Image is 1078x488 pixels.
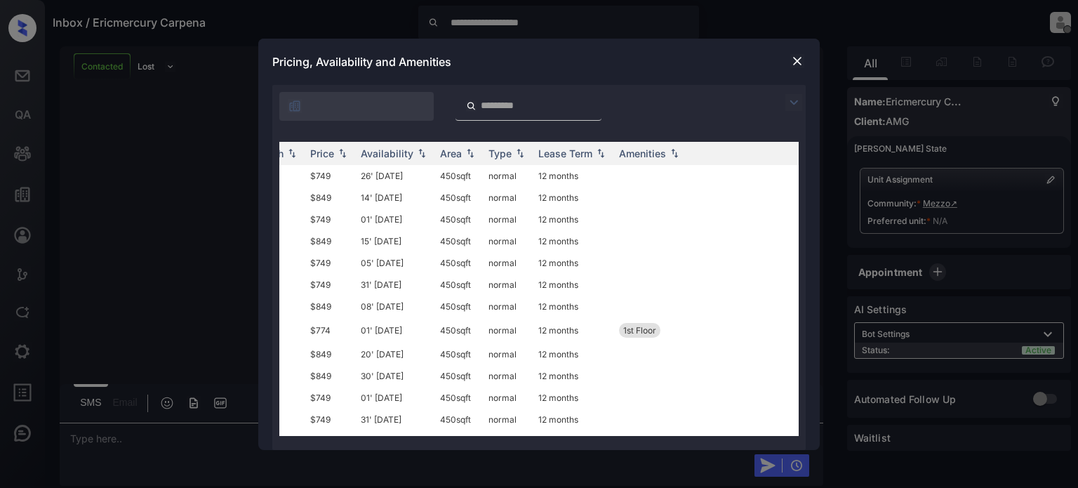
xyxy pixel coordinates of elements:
td: 20' [DATE] [355,343,434,365]
td: 12 months [533,387,613,409]
td: 12 months [533,343,613,365]
td: 1 [257,209,305,230]
td: $849 [305,365,355,387]
td: normal [483,165,533,187]
td: 1 [257,187,305,209]
td: 450 sqft [434,365,483,387]
td: normal [483,209,533,230]
td: 12 months [533,317,613,343]
td: 01' [DATE] [355,387,434,409]
td: normal [483,343,533,365]
td: 12 months [533,409,613,430]
td: 450 sqft [434,317,483,343]
td: 1 [257,296,305,317]
td: normal [483,274,533,296]
td: $749 [305,409,355,430]
td: 1 [257,430,305,452]
td: 450 sqft [434,430,483,452]
td: 12 months [533,430,613,452]
td: 15' [DATE] [355,230,434,252]
img: icon-zuma [288,99,302,113]
td: 450 sqft [434,409,483,430]
td: $749 [305,165,355,187]
td: 1 [257,230,305,252]
td: 1 [257,343,305,365]
td: 08' [DATE] [355,296,434,317]
div: Area [440,147,462,159]
td: normal [483,230,533,252]
img: sorting [335,148,350,158]
td: 12 months [533,187,613,209]
td: normal [483,387,533,409]
td: 1 [257,274,305,296]
img: icon-zuma [785,94,802,111]
td: 12 months [533,274,613,296]
td: 26' [DATE] [355,165,434,187]
td: 30' [DATE] [355,365,434,387]
img: sorting [513,148,527,158]
td: 450 sqft [434,230,483,252]
td: 12 months [533,252,613,274]
td: 31' [DATE] [355,274,434,296]
td: 450 sqft [434,274,483,296]
span: 1st Floor [623,325,656,336]
td: 450 sqft [434,209,483,230]
td: $749 [305,252,355,274]
img: sorting [285,148,299,158]
td: normal [483,430,533,452]
td: normal [483,187,533,209]
td: 450 sqft [434,343,483,365]
td: $749 [305,387,355,409]
img: icon-zuma [466,100,477,112]
td: normal [483,296,533,317]
td: 01' [DATE] [355,209,434,230]
td: 05' [DATE] [355,252,434,274]
td: 1 [257,365,305,387]
div: Lease Term [538,147,592,159]
div: Amenities [619,147,666,159]
td: 450 sqft [434,296,483,317]
div: Availability [361,147,413,159]
td: 1 [257,387,305,409]
div: Pricing, Availability and Amenities [258,39,820,85]
div: Price [310,147,334,159]
td: $849 [305,430,355,452]
td: $849 [305,187,355,209]
td: 01' [DATE] [355,317,434,343]
img: sorting [594,148,608,158]
td: $849 [305,343,355,365]
td: normal [483,409,533,430]
td: 31' [DATE] [355,409,434,430]
td: $849 [305,230,355,252]
td: 450 sqft [434,387,483,409]
td: normal [483,365,533,387]
img: sorting [667,148,681,158]
img: close [790,54,804,68]
td: 14' [DATE] [355,430,434,452]
td: 12 months [533,209,613,230]
td: $749 [305,274,355,296]
td: 14' [DATE] [355,187,434,209]
td: 1 [257,317,305,343]
td: normal [483,317,533,343]
td: 450 sqft [434,252,483,274]
td: 12 months [533,296,613,317]
td: $749 [305,209,355,230]
td: 1 [257,409,305,430]
td: 12 months [533,365,613,387]
img: sorting [463,148,477,158]
td: 1 [257,252,305,274]
td: 12 months [533,165,613,187]
td: $774 [305,317,355,343]
td: 450 sqft [434,187,483,209]
td: 450 sqft [434,165,483,187]
td: normal [483,252,533,274]
td: 1 [257,165,305,187]
td: 12 months [533,230,613,252]
img: sorting [415,148,429,158]
td: $849 [305,296,355,317]
div: Type [488,147,512,159]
